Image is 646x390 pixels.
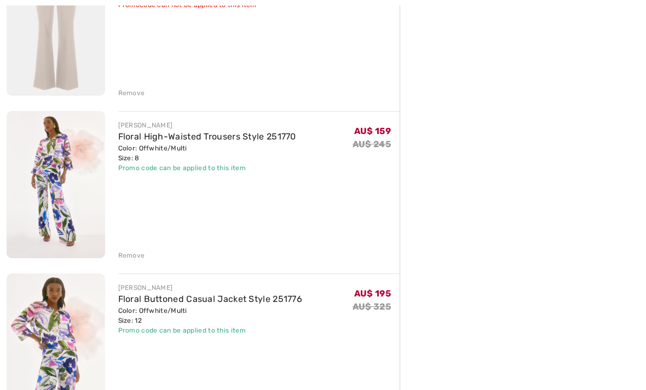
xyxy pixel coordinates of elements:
s: AU$ 325 [353,301,391,312]
s: AU$ 245 [353,139,391,149]
a: Floral Buttoned Casual Jacket Style 251776 [118,294,303,304]
div: [PERSON_NAME] [118,283,303,293]
img: Floral High-Waisted Trousers Style 251770 [7,111,105,258]
div: [PERSON_NAME] [118,120,296,130]
a: Floral High-Waisted Trousers Style 251770 [118,131,296,142]
div: Remove [118,88,145,98]
div: Remove [118,251,145,260]
div: Color: Offwhite/Multi Size: 8 [118,143,296,163]
div: Color: Offwhite/Multi Size: 12 [118,306,303,325]
span: AU$ 195 [354,288,391,299]
div: Promo code can be applied to this item [118,163,296,173]
span: AU$ 159 [354,126,391,136]
div: Promo code can be applied to this item [118,325,303,335]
